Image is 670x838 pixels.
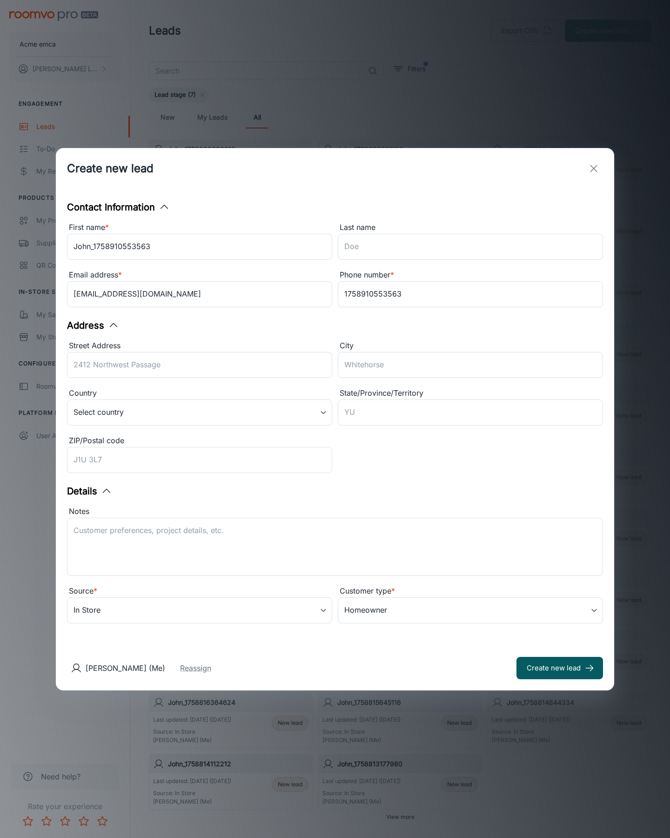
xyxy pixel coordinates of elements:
[67,318,119,332] button: Address
[338,340,603,352] div: City
[67,200,170,214] button: Contact Information
[86,662,165,674] p: [PERSON_NAME] (Me)
[67,281,332,307] input: myname@example.com
[67,435,332,447] div: ZIP/Postal code
[338,352,603,378] input: Whitehorse
[338,281,603,307] input: +1 439-123-4567
[67,234,332,260] input: John
[67,340,332,352] div: Street Address
[516,657,603,679] button: Create new lead
[338,387,603,399] div: State/Province/Territory
[338,597,603,623] div: Homeowner
[67,399,332,426] div: Select country
[67,585,332,597] div: Source
[67,269,332,281] div: Email address
[67,222,332,234] div: First name
[67,447,332,473] input: J1U 3L7
[67,484,112,498] button: Details
[338,222,603,234] div: Last name
[67,506,603,518] div: Notes
[338,234,603,260] input: Doe
[67,387,332,399] div: Country
[338,585,603,597] div: Customer type
[584,159,603,178] button: exit
[67,352,332,378] input: 2412 Northwest Passage
[67,597,332,623] div: In Store
[180,662,211,674] button: Reassign
[338,269,603,281] div: Phone number
[338,399,603,426] input: YU
[67,160,154,177] h1: Create new lead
